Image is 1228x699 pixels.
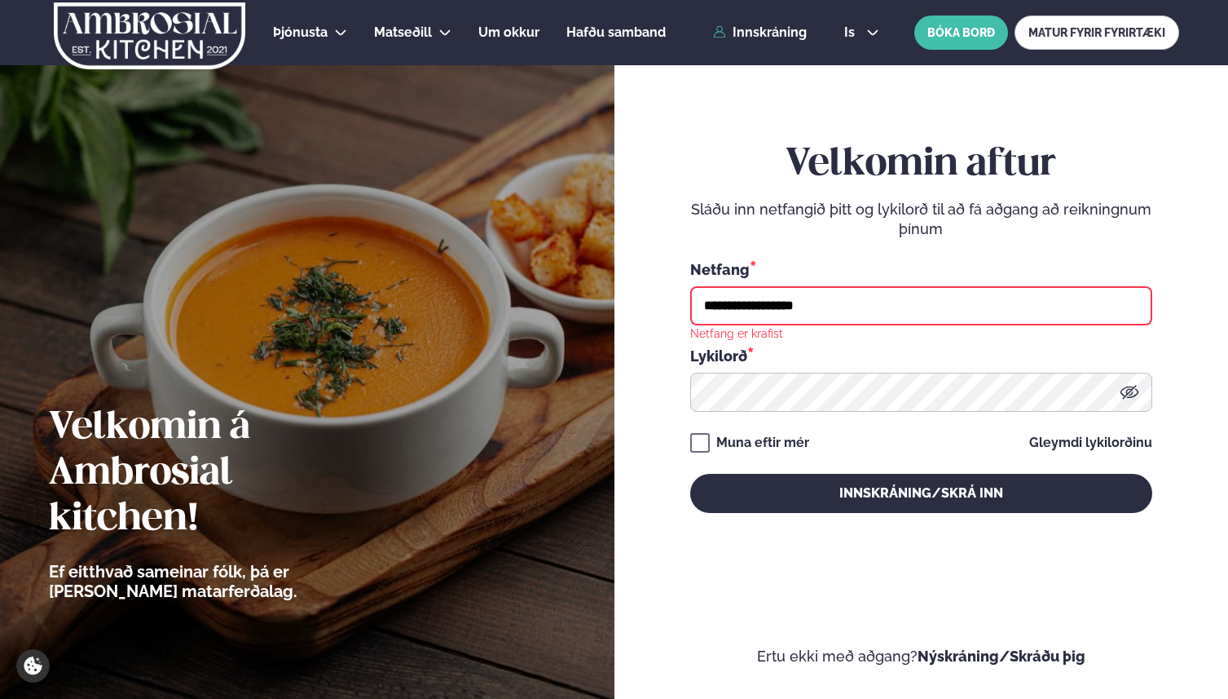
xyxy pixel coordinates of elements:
[478,23,539,42] a: Um okkur
[16,649,50,683] a: Cookie settings
[478,24,539,40] span: Um okkur
[690,200,1152,239] p: Sláðu inn netfangið þitt og lykilorð til að fá aðgang að reikningnum þínum
[1029,436,1152,449] a: Gleymdi lykilorðinu
[49,562,387,601] p: Ef eitthvað sameinar fólk, þá er [PERSON_NAME] matarferðalag.
[566,23,666,42] a: Hafðu samband
[273,23,328,42] a: Þjónusta
[690,259,1152,280] div: Netfang
[52,2,247,69] img: logo
[566,24,666,40] span: Hafðu samband
[663,647,1180,666] p: Ertu ekki með aðgang?
[690,142,1152,188] h2: Velkomin aftur
[690,474,1152,513] button: Innskráning/Skrá inn
[690,325,783,340] div: Netfang er krafist
[1015,15,1179,50] a: MATUR FYRIR FYRIRTÆKI
[49,405,387,542] h2: Velkomin á Ambrosial kitchen!
[690,345,1152,366] div: Lykilorð
[844,26,860,39] span: is
[713,25,807,40] a: Innskráning
[374,23,432,42] a: Matseðill
[914,15,1008,50] button: BÓKA BORÐ
[273,24,328,40] span: Þjónusta
[374,24,432,40] span: Matseðill
[831,26,892,39] button: is
[918,648,1085,665] a: Nýskráning/Skráðu þig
